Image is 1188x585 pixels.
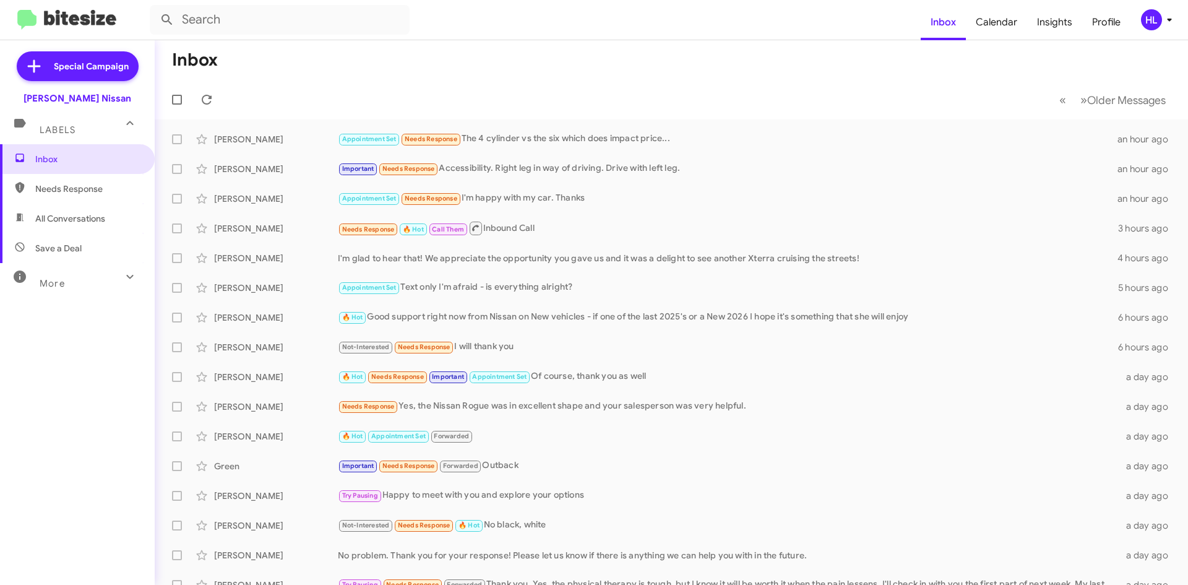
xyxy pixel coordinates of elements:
div: an hour ago [1117,163,1178,175]
span: Forwarded [440,461,481,472]
div: a day ago [1119,490,1178,502]
span: Needs Response [382,462,435,470]
span: Important [342,165,374,173]
span: Important [432,373,464,381]
span: Appointment Set [342,284,397,292]
div: [PERSON_NAME] [214,371,338,383]
a: Inbox [921,4,966,40]
div: a day ago [1119,401,1178,413]
div: [PERSON_NAME] [214,341,338,353]
nav: Page navigation example [1052,87,1173,113]
a: Special Campaign [17,51,139,81]
div: [PERSON_NAME] [214,490,338,502]
div: HL [1141,9,1162,30]
div: Outback [338,459,1119,473]
div: [PERSON_NAME] [214,133,338,145]
div: a day ago [1119,549,1178,561]
span: 🔥 Hot [342,373,363,381]
div: [PERSON_NAME] [214,311,338,324]
div: The 4 cylinder vs the six which does impact price... [338,132,1117,146]
div: Happy to meet with you and explore your options [338,488,1119,503]
span: Appointment Set [342,135,397,143]
div: Green [214,460,338,472]
div: an hour ago [1117,193,1178,205]
div: a day ago [1119,460,1178,472]
div: a day ago [1119,371,1178,383]
span: Important [342,462,374,470]
div: Good support right now from Nissan on New vehicles - if one of the last 2025's or a New 2026 I ho... [338,310,1118,324]
span: Needs Response [398,521,450,529]
div: I'm glad to hear that! We appreciate the opportunity you gave us and it was a delight to see anot... [338,252,1117,264]
span: 🔥 Hot [342,313,363,321]
a: Calendar [966,4,1027,40]
span: Needs Response [382,165,435,173]
div: 5 hours ago [1118,282,1178,294]
span: Needs Response [342,402,395,410]
span: Needs Response [371,373,424,381]
a: Profile [1082,4,1130,40]
div: Accessibility. Right leg in way of driving. Drive with left leg. [338,162,1117,176]
span: More [40,278,65,289]
span: Needs Response [35,183,140,195]
div: a day ago [1119,519,1178,532]
button: Next [1073,87,1173,113]
span: Not-Interested [342,521,390,529]
span: Needs Response [405,194,457,202]
span: All Conversations [35,212,105,225]
span: Needs Response [405,135,457,143]
div: I'm happy with my car. Thanks [338,191,1117,206]
div: Yes, the Nissan Rogue was in excellent shape and your salesperson was very helpful. [338,399,1119,414]
span: Inbox [35,153,140,165]
span: Call Them [432,225,464,233]
div: [PERSON_NAME] [214,252,338,264]
div: [PERSON_NAME] [214,401,338,413]
span: 🔥 Hot [403,225,424,233]
span: Save a Deal [35,242,82,254]
span: Appointment Set [342,194,397,202]
div: [PERSON_NAME] [214,193,338,205]
div: 4 hours ago [1117,252,1178,264]
span: Appointment Set [472,373,527,381]
div: a day ago [1119,430,1178,443]
span: Needs Response [398,343,450,351]
div: [PERSON_NAME] Nissan [24,92,131,105]
input: Search [150,5,410,35]
div: [PERSON_NAME] [214,549,338,561]
div: 6 hours ago [1118,311,1178,324]
span: Special Campaign [54,60,129,72]
div: an hour ago [1117,133,1178,145]
span: Older Messages [1087,93,1166,107]
span: « [1059,92,1066,108]
div: [PERSON_NAME] [214,163,338,175]
div: 6 hours ago [1118,341,1178,353]
span: Appointment Set [371,432,426,440]
div: No black, white [338,518,1119,532]
h1: Inbox [172,50,218,70]
div: Text only I'm afraid - is everything alright? [338,280,1118,295]
div: I will thank you [338,340,1118,354]
button: Previous [1052,87,1074,113]
div: 3 hours ago [1118,222,1178,235]
div: Inbound Call [338,220,1118,236]
span: Labels [40,124,75,136]
span: 🔥 Hot [342,432,363,440]
span: Forwarded [431,431,472,443]
span: » [1080,92,1087,108]
span: Try Pausing [342,492,378,500]
div: [PERSON_NAME] [214,519,338,532]
div: Of course, thank you as well [338,370,1119,384]
div: [PERSON_NAME] [214,282,338,294]
button: HL [1130,9,1174,30]
span: Not-Interested [342,343,390,351]
span: 🔥 Hot [458,521,480,529]
span: Needs Response [342,225,395,233]
div: No problem. Thank you for your response! Please let us know if there is anything we can help you ... [338,549,1119,561]
div: [PERSON_NAME] [214,222,338,235]
a: Insights [1027,4,1082,40]
div: [PERSON_NAME] [214,430,338,443]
